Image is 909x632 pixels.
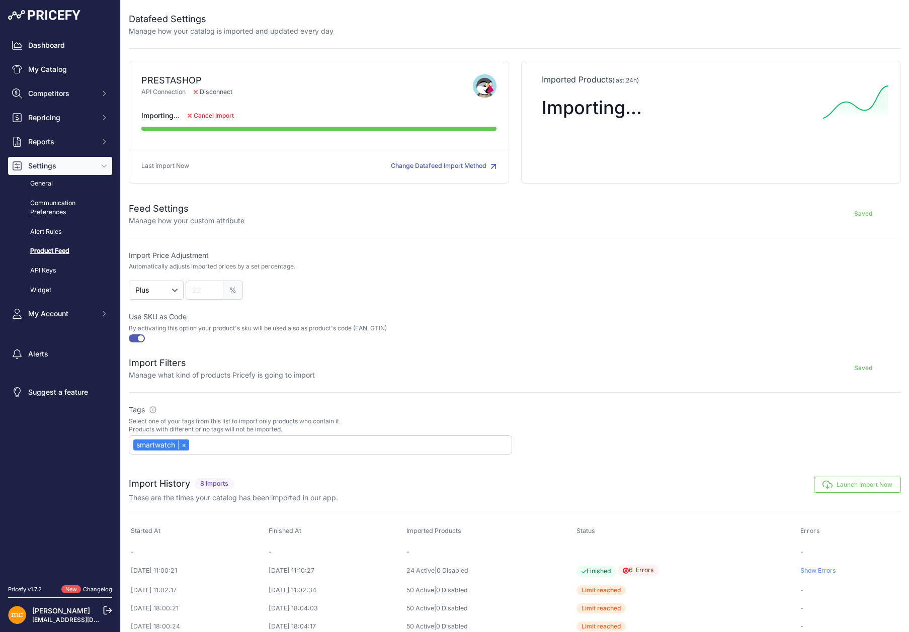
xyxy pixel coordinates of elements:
p: - [800,548,899,557]
span: My Account [28,309,94,319]
label: Use SKU as Code [129,312,512,322]
td: | [404,599,575,617]
p: - [800,622,899,631]
span: Disconnect [186,87,240,97]
td: [DATE] 18:00:21 [129,599,267,617]
span: Reports [28,137,94,147]
span: Importing... [542,97,642,119]
button: Reports [8,133,112,151]
div: Pricefy v1.7.2 [8,585,42,594]
td: | [404,581,575,599]
button: Saved [825,360,901,376]
p: Manage how your custom attribute [129,216,244,226]
td: - [404,543,575,561]
span: Cancel Import [194,112,234,120]
a: × [178,440,189,449]
a: Alert Rules [8,223,112,241]
button: Settings [8,157,112,175]
span: New [61,585,81,594]
td: - [267,543,404,561]
a: Communication Preferences [8,195,112,221]
td: [DATE] 18:04:03 [267,599,404,617]
input: 22 [186,281,223,300]
p: - [800,586,899,595]
label: Import Price Adjustment [129,250,512,260]
label: Tags [129,405,512,415]
a: 50 Active [406,604,434,612]
a: Dashboard [8,36,112,54]
a: Changelog [83,586,112,593]
button: Launch Import Now [814,477,901,493]
a: Show Errors [800,567,836,574]
h2: Datafeed Settings [129,12,334,26]
a: 0 Disabled [436,604,468,612]
span: (last 24h) [612,76,639,84]
span: Finished [576,566,616,577]
a: Alerts [8,345,112,363]
span: Started At [131,527,160,534]
nav: Sidebar [8,36,112,573]
div: smartwatch [133,439,189,450]
p: Imported Products [542,73,881,85]
h2: Import Filters [129,356,315,370]
a: Product Feed [8,242,112,260]
span: 6 Errors [618,565,659,576]
p: API Connection [141,87,473,97]
a: Suggest a feature [8,383,112,401]
a: 0 Disabled [436,586,468,594]
td: | [404,561,575,581]
img: Pricefy Logo [8,10,80,20]
span: Limit reached [576,603,626,613]
div: PRESTASHOP [141,73,473,87]
p: Manage what kind of products Pricefy is going to import [129,370,315,380]
span: Repricing [28,113,94,123]
p: Select one of your tags from this list to import only products who contain it. Products with diff... [129,417,512,433]
span: Limit reached [576,585,626,595]
td: [DATE] 11:00:21 [129,561,267,581]
button: My Account [8,305,112,323]
span: Status [576,527,595,534]
p: These are the times your catalog has been imported in our app. [129,493,338,503]
p: Manage how your catalog is imported and updated every day [129,26,334,36]
p: Automatically adjusts imported prices by a set percentage. [129,262,295,270]
p: - [800,604,899,613]
span: Errors [800,527,820,535]
td: [DATE] 11:10:27 [267,561,404,581]
a: 50 Active [406,586,434,594]
a: [EMAIL_ADDRESS][DOMAIN_NAME] [32,616,137,623]
span: Importing... [141,111,180,121]
button: Repricing [8,109,112,127]
span: 8 Imports [194,478,234,490]
button: Change Datafeed Import Method [391,161,497,171]
a: Widget [8,282,112,299]
span: Competitors [28,88,94,99]
p: Last import Now [141,161,189,171]
span: Finished At [269,527,301,534]
a: [PERSON_NAME] [32,606,90,615]
h2: Feed Settings [129,202,244,216]
p: By activating this option your product's sku will be used also as product's code (EAN, GTIN) [129,324,512,332]
td: [DATE] 11:02:34 [267,581,404,599]
span: Limit reached [576,621,626,631]
span: Imported Products [406,527,461,534]
button: Competitors [8,84,112,103]
td: [DATE] 11:02:17 [129,581,267,599]
td: - [129,543,267,561]
a: 24 Active [406,567,435,574]
a: 50 Active [406,622,434,630]
a: API Keys [8,262,112,280]
span: Settings [28,161,94,171]
button: Saved [825,206,901,222]
button: Errors [800,527,822,535]
h2: Import History [129,477,190,491]
a: 0 Disabled [436,622,468,630]
a: General [8,175,112,193]
a: My Catalog [8,60,112,78]
span: % [223,281,243,300]
a: 0 Disabled [437,567,468,574]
